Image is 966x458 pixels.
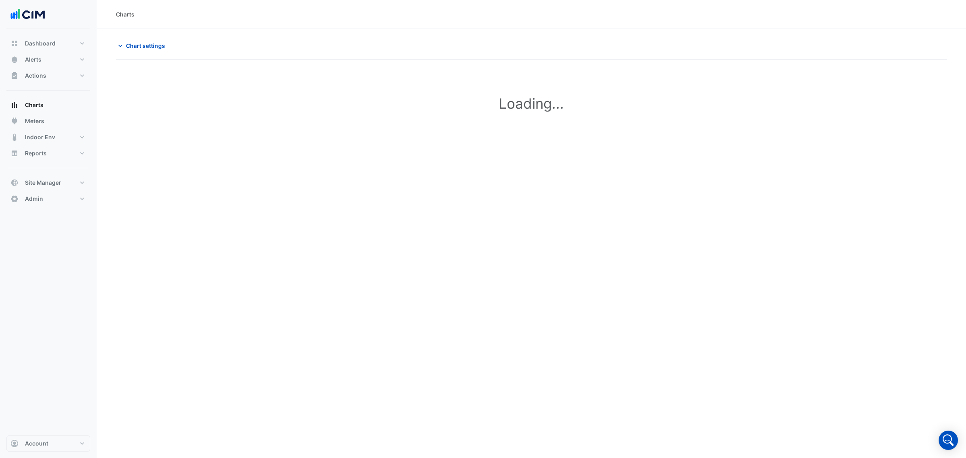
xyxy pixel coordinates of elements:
span: Indoor Env [25,133,55,141]
span: Alerts [25,56,41,64]
button: Dashboard [6,35,90,52]
app-icon: Reports [10,149,19,157]
app-icon: Dashboard [10,39,19,47]
button: Account [6,435,90,452]
span: Reports [25,149,47,157]
button: Alerts [6,52,90,68]
button: Chart settings [116,39,170,53]
span: Chart settings [126,41,165,50]
button: Indoor Env [6,129,90,145]
button: Admin [6,191,90,207]
button: Actions [6,68,90,84]
app-icon: Indoor Env [10,133,19,141]
span: Dashboard [25,39,56,47]
span: Account [25,439,48,448]
div: Open Intercom Messenger [939,431,958,450]
app-icon: Site Manager [10,179,19,187]
app-icon: Actions [10,72,19,80]
div: Charts [116,10,134,19]
app-icon: Meters [10,117,19,125]
span: Admin [25,195,43,203]
button: Site Manager [6,175,90,191]
span: Charts [25,101,43,109]
app-icon: Alerts [10,56,19,64]
button: Meters [6,113,90,129]
span: Actions [25,72,46,80]
img: Company Logo [10,6,46,23]
span: Site Manager [25,179,61,187]
span: Meters [25,117,44,125]
button: Reports [6,145,90,161]
button: Charts [6,97,90,113]
app-icon: Charts [10,101,19,109]
app-icon: Admin [10,195,19,203]
h1: Loading... [134,95,929,112]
